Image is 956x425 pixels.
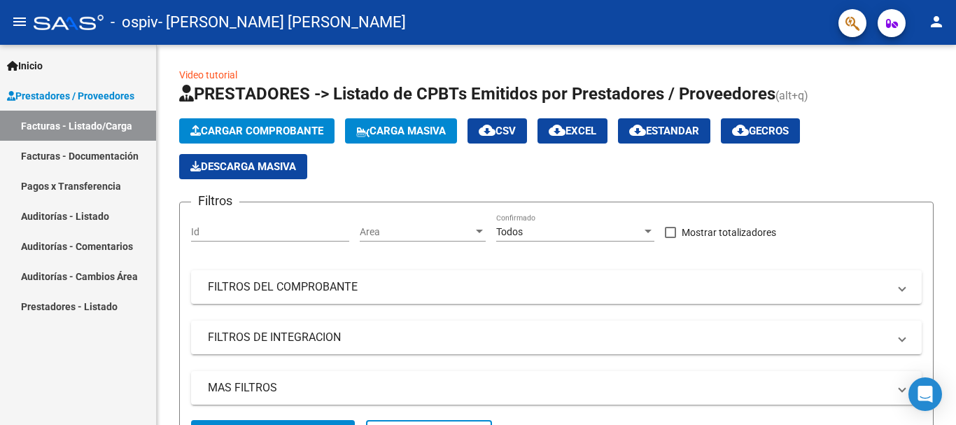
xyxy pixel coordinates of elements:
[618,118,710,144] button: Estandar
[191,371,922,405] mat-expansion-panel-header: MAS FILTROS
[191,321,922,354] mat-expansion-panel-header: FILTROS DE INTEGRACION
[356,125,446,137] span: Carga Masiva
[179,69,237,81] a: Video tutorial
[908,377,942,411] div: Open Intercom Messenger
[549,125,596,137] span: EXCEL
[158,7,406,38] span: - [PERSON_NAME] [PERSON_NAME]
[479,122,495,139] mat-icon: cloud_download
[682,224,776,241] span: Mostrar totalizadores
[732,122,749,139] mat-icon: cloud_download
[479,125,516,137] span: CSV
[775,89,808,102] span: (alt+q)
[732,125,789,137] span: Gecros
[111,7,158,38] span: - ospiv
[7,88,134,104] span: Prestadores / Proveedores
[721,118,800,144] button: Gecros
[537,118,607,144] button: EXCEL
[928,13,945,30] mat-icon: person
[190,125,323,137] span: Cargar Comprobante
[191,270,922,304] mat-expansion-panel-header: FILTROS DEL COMPROBANTE
[345,118,457,144] button: Carga Masiva
[179,154,307,179] button: Descarga Masiva
[208,279,888,295] mat-panel-title: FILTROS DEL COMPROBANTE
[208,380,888,396] mat-panel-title: MAS FILTROS
[208,330,888,345] mat-panel-title: FILTROS DE INTEGRACION
[7,58,43,74] span: Inicio
[360,226,473,238] span: Area
[468,118,527,144] button: CSV
[496,226,523,237] span: Todos
[179,154,307,179] app-download-masive: Descarga masiva de comprobantes (adjuntos)
[179,118,335,144] button: Cargar Comprobante
[190,160,296,173] span: Descarga Masiva
[549,122,565,139] mat-icon: cloud_download
[629,122,646,139] mat-icon: cloud_download
[179,84,775,104] span: PRESTADORES -> Listado de CPBTs Emitidos por Prestadores / Proveedores
[629,125,699,137] span: Estandar
[11,13,28,30] mat-icon: menu
[191,191,239,211] h3: Filtros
